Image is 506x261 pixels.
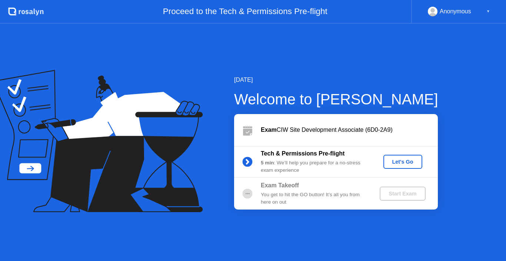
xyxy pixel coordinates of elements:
[261,126,438,134] div: CIW Site Development Associate (6D0-2A9)
[486,7,490,16] div: ▼
[380,187,425,201] button: Start Exam
[383,155,422,169] button: Let's Go
[261,127,277,133] b: Exam
[261,160,274,165] b: 5 min
[261,150,344,157] b: Tech & Permissions Pre-flight
[261,159,367,174] div: : We’ll help you prepare for a no-stress exam experience
[386,159,419,165] div: Let's Go
[234,76,438,84] div: [DATE]
[234,88,438,110] div: Welcome to [PERSON_NAME]
[383,191,422,197] div: Start Exam
[261,191,367,206] div: You get to hit the GO button! It’s all you from here on out
[440,7,471,16] div: Anonymous
[261,182,299,188] b: Exam Takeoff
